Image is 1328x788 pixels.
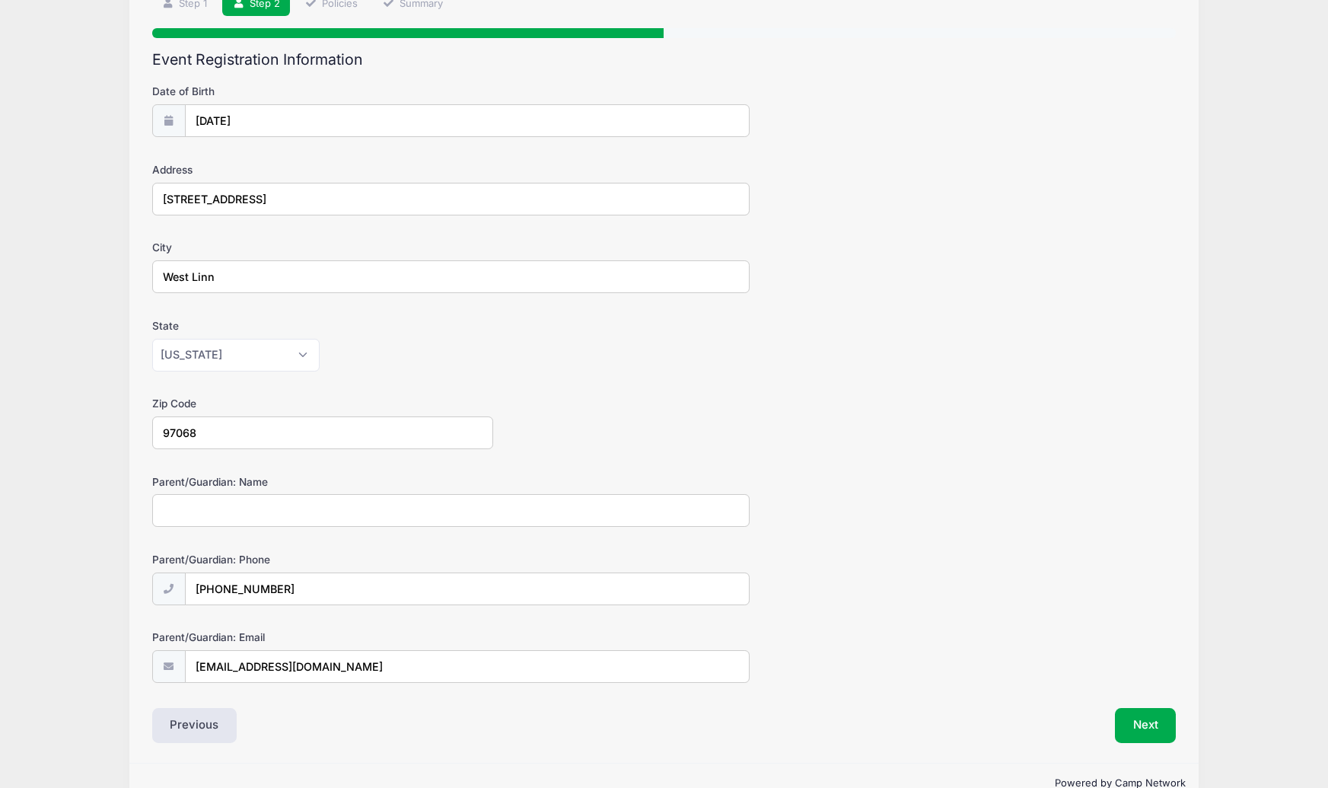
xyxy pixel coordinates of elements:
label: Parent/Guardian: Email [152,630,494,645]
button: Previous [152,708,237,743]
label: State [152,318,494,333]
input: (xxx) xxx-xxxx [185,573,750,605]
label: Parent/Guardian: Name [152,474,494,490]
label: Date of Birth [152,84,494,99]
input: xxxxx [152,416,494,449]
label: Address [152,162,494,177]
label: Zip Code [152,396,494,411]
label: Parent/Guardian: Phone [152,552,494,567]
input: email@email.com [185,650,750,683]
input: mm/dd/yyyy [185,104,750,137]
h2: Event Registration Information [152,51,1177,69]
button: Next [1115,708,1177,743]
label: City [152,240,494,255]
